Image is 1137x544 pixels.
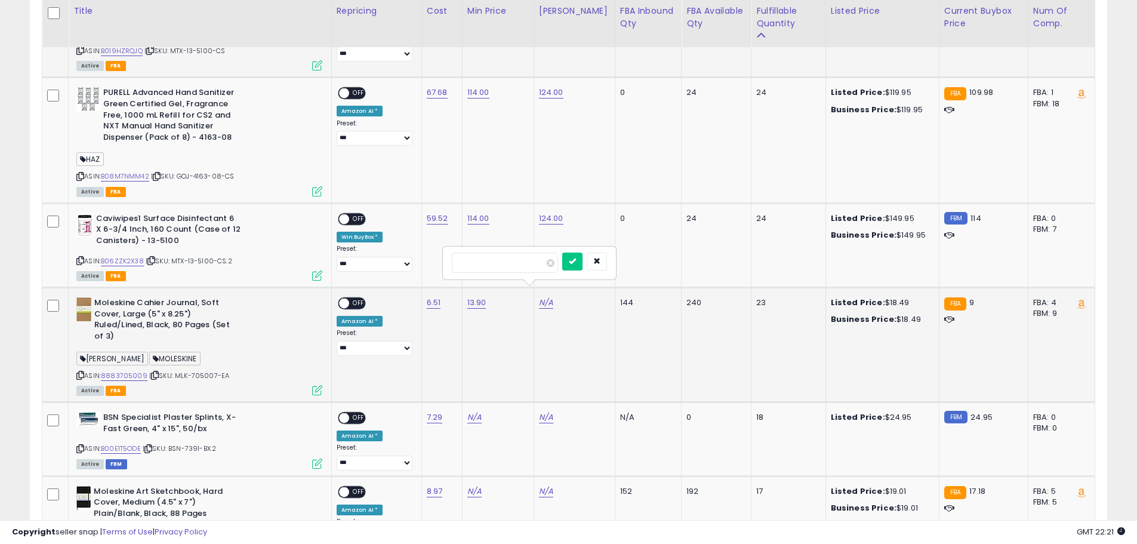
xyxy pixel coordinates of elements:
[831,412,930,423] div: $24.95
[831,297,885,308] b: Listed Price:
[337,431,383,441] div: Amazon AI *
[620,486,672,497] div: 152
[151,171,235,181] span: | SKU: GOJ-4163-08-CS
[756,87,816,98] div: 24
[337,329,412,356] div: Preset:
[831,230,930,241] div: $149.95
[106,386,126,396] span: FBA
[831,486,930,497] div: $19.01
[76,412,100,426] img: 51B+VnhKvQL._SL40_.jpg
[969,485,985,497] span: 17.18
[101,171,149,182] a: B08M7NMM42
[1033,213,1086,224] div: FBA: 0
[620,213,672,224] div: 0
[73,5,326,17] div: Title
[831,213,930,224] div: $149.95
[337,5,417,17] div: Repricing
[831,87,930,98] div: $119.95
[620,87,672,98] div: 0
[337,232,383,242] div: Win BuyBox *
[12,526,56,537] strong: Copyright
[76,3,322,69] div: ASIN:
[106,459,127,469] span: FBM
[686,87,742,98] div: 24
[76,61,104,71] span: All listings currently available for purchase on Amazon
[337,505,383,515] div: Amazon AI *
[686,297,742,308] div: 240
[349,487,368,497] span: OFF
[539,5,610,17] div: [PERSON_NAME]
[76,386,104,396] span: All listings currently available for purchase on Amazon
[144,46,226,56] span: | SKU: MTX-13-5100-CS
[831,314,930,325] div: $18.49
[337,119,412,146] div: Preset:
[686,5,746,30] div: FBA Available Qty
[76,187,104,197] span: All listings currently available for purchase on Amazon
[106,271,126,281] span: FBA
[539,411,553,423] a: N/A
[1033,423,1086,434] div: FBM: 0
[944,212,967,225] small: FBM
[76,486,91,510] img: 31J-2sdPVUL._SL40_.jpg
[831,503,930,514] div: $19.01
[831,5,934,17] div: Listed Price
[427,5,457,17] div: Cost
[831,229,896,241] b: Business Price:
[76,271,104,281] span: All listings currently available for purchase on Amazon
[970,411,993,423] span: 24.95
[944,486,966,499] small: FBA
[467,87,489,99] a: 114.00
[467,485,482,497] a: N/A
[686,412,742,423] div: 0
[756,486,816,497] div: 17
[427,485,443,497] a: 8.97
[467,297,486,309] a: 13.90
[1033,297,1086,308] div: FBA: 4
[1033,412,1086,423] div: FBA: 0
[467,213,489,225] a: 114.00
[103,87,248,146] b: PURELL Advanced Hand Sanitizer Green Certified Gel, Fragrance Free, 1000 mL Refill for CS2 and NX...
[76,152,104,166] span: HAZ
[101,371,147,381] a: 8883705009
[427,411,443,423] a: 7.29
[349,214,368,224] span: OFF
[94,486,239,523] b: Moleskine Art Sketchbook, Hard Cover, Medium (4.5" x 7") Plain/Blank, Black, 88 Pages
[76,412,322,468] div: ASIN:
[467,5,529,17] div: Min Price
[94,297,239,345] b: Moleskine Cahier Journal, Soft Cover, Large (5" x 8.25") Ruled/Lined, Black, 80 Pages (Set of 3)
[539,87,563,99] a: 124.00
[970,213,981,224] span: 114
[831,502,896,514] b: Business Price:
[76,352,148,365] span: [PERSON_NAME]
[427,213,448,225] a: 59.52
[539,297,553,309] a: N/A
[146,256,232,266] span: | SKU: MTX-13-5100-CS.2
[337,316,383,327] div: Amazon AI *
[76,213,322,279] div: ASIN:
[101,444,141,454] a: B00E1T5ODE
[76,297,322,394] div: ASIN:
[337,35,412,62] div: Preset:
[620,297,672,308] div: 144
[106,61,126,71] span: FBA
[349,413,368,423] span: OFF
[155,526,207,537] a: Privacy Policy
[831,87,885,98] b: Listed Price:
[467,411,482,423] a: N/A
[831,485,885,497] b: Listed Price:
[96,213,241,250] b: Caviwipes1 Surface Disinfectant 6 X 6-3/4 Inch, 160 Count (Case of 12 Canisters) - 13-5100
[106,187,126,197] span: FBA
[103,412,248,437] b: BSN Specialist Plaster Splints, X-Fast Green, 4" x 15", 50/bx
[76,459,104,469] span: All listings currently available for purchase on Amazon
[944,297,966,311] small: FBA
[149,352,201,365] span: MOLESKINE
[76,297,91,321] img: 3148g+ZWX3L._SL40_.jpg
[349,88,368,99] span: OFF
[1077,526,1125,537] span: 2025-08-14 22:21 GMT
[831,104,896,115] b: Business Price:
[12,527,207,538] div: seller snap | |
[969,87,993,98] span: 109.98
[1033,5,1090,30] div: Num of Comp.
[831,297,930,308] div: $18.49
[337,444,412,471] div: Preset:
